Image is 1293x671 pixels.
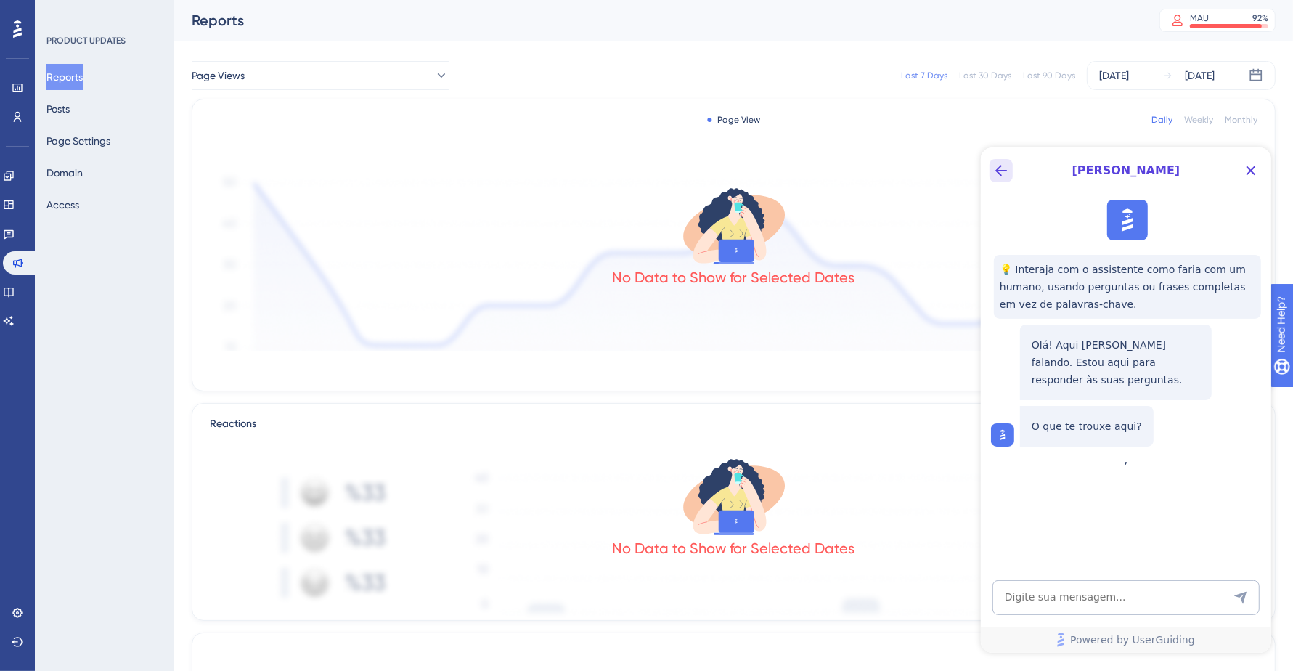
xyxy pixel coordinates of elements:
[1023,70,1075,81] div: Last 90 Days
[613,267,855,288] div: No Data to Show for Selected Dates
[192,10,1123,30] div: Reports
[1151,114,1172,126] div: Daily
[901,70,947,81] div: Last 7 Days
[981,147,1271,653] iframe: UserGuiding AI Assistant
[613,538,855,558] div: No Data to Show for Selected Dates
[192,61,449,90] button: Page Views
[192,67,245,84] span: Page Views
[1099,67,1129,84] div: [DATE]
[1190,12,1209,24] div: MAU
[1252,12,1268,24] div: 92 %
[959,70,1011,81] div: Last 30 Days
[210,415,1257,433] div: Reactions
[1185,67,1215,84] div: [DATE]
[34,4,91,21] span: Need Help?
[1184,114,1213,126] div: Weekly
[1225,114,1257,126] div: Monthly
[707,114,760,126] div: Page View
